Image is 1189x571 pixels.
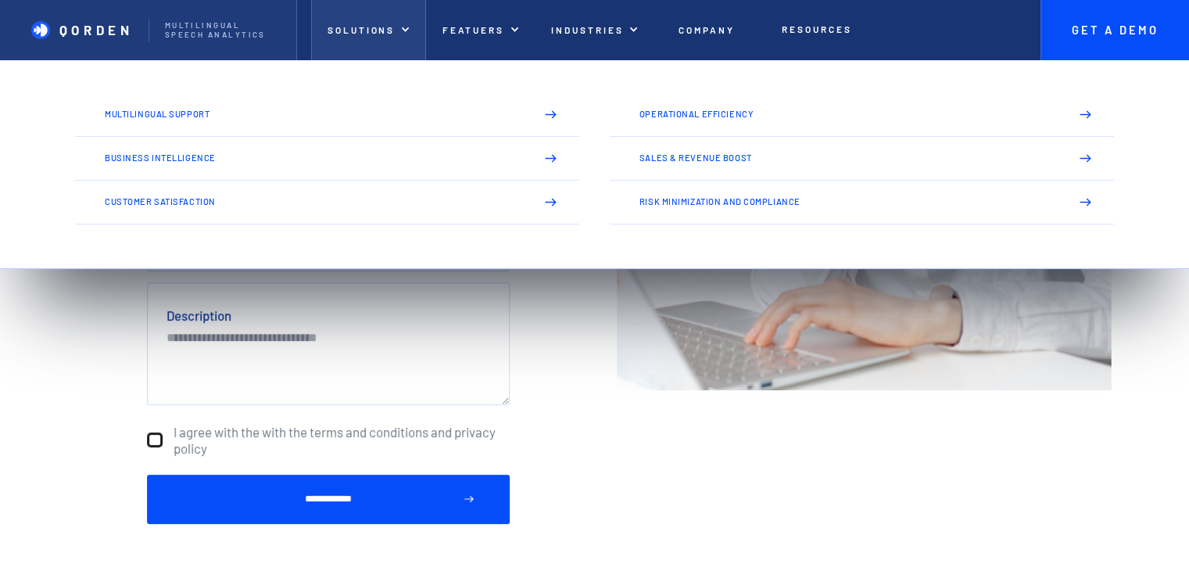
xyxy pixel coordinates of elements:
[105,153,522,163] p: Business Intelligence
[173,424,509,455] span: I agree with the with the terms and conditions and privacy policy
[167,307,231,323] label: Description
[639,110,1057,119] p: Operational Efficiency
[105,197,522,206] p: Customer Satisfaction
[679,24,735,35] p: Company
[75,137,579,181] a: Business Intelligence
[59,22,134,38] p: QORDEN
[610,137,1114,181] a: Sales & Revenue Boost
[1056,23,1173,38] p: Get A Demo
[165,21,281,40] p: Multilingual Speech analytics
[75,93,579,137] a: Multilingual Support
[610,93,1114,137] a: Operational Efficiency
[328,24,395,35] p: Solutions
[75,181,579,224] a: Customer Satisfaction
[551,24,623,35] p: Industries
[442,24,505,35] p: Featuers
[639,197,1057,206] p: Risk Minimization and Compliance
[639,153,1057,163] p: Sales & Revenue Boost
[610,181,1114,224] a: Risk Minimization and Compliance
[782,23,851,34] p: Resources
[105,110,522,119] p: Multilingual Support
